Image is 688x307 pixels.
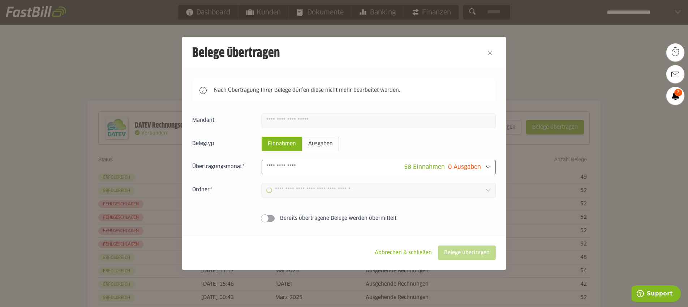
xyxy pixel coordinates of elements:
[369,246,438,260] sl-button: Abbrechen & schließen
[666,87,684,105] a: 2
[448,164,481,170] span: 0 Ausgaben
[302,137,339,151] sl-radio-button: Ausgaben
[438,246,496,260] sl-button: Belege übertragen
[632,285,681,303] iframe: Öffnet ein Widget, in dem Sie weitere Informationen finden
[404,164,445,170] span: 58 Einnahmen
[262,137,302,151] sl-radio-button: Einnahmen
[674,89,682,96] span: 2
[192,215,496,222] sl-switch: Bereits übertragene Belege werden übermittelt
